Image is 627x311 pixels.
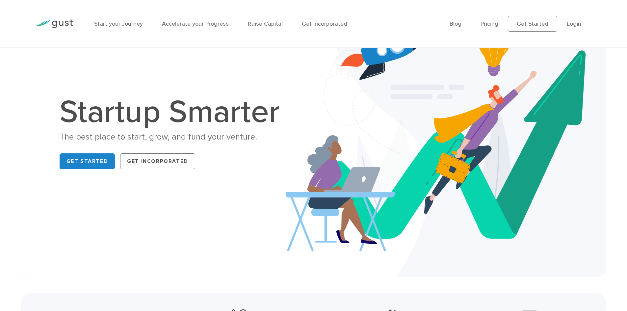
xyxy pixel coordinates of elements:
[60,96,287,128] h1: Startup Smarter
[481,20,498,27] a: Pricing
[162,20,229,27] a: Accelerate your Progress
[60,153,115,169] a: Get Started
[508,16,557,32] a: Get Started
[36,19,73,28] img: Gust Logo
[60,131,287,143] div: The best place to start, grow, and fund your venture.
[567,20,581,27] a: Login
[120,153,195,169] a: Get Incorporated
[248,20,283,27] a: Raise Capital
[302,20,347,27] a: Get Incorporated
[450,20,461,27] a: Blog
[94,20,143,27] a: Start your Journey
